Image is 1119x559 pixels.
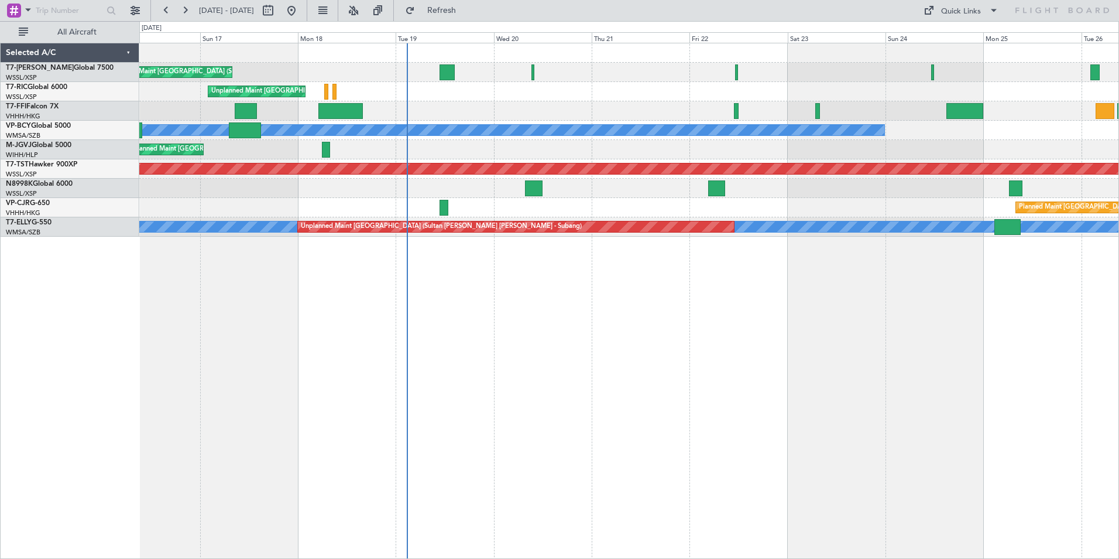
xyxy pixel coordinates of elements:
[6,64,74,71] span: T7-[PERSON_NAME]
[199,5,254,16] span: [DATE] - [DATE]
[6,151,38,159] a: WIHH/HLP
[6,122,31,129] span: VP-BCY
[941,6,981,18] div: Quick Links
[494,32,592,43] div: Wed 20
[417,6,466,15] span: Refresh
[6,200,50,207] a: VP-CJRG-650
[102,32,200,43] div: Sat 16
[6,170,37,179] a: WSSL/XSP
[6,112,40,121] a: VHHH/HKG
[6,161,29,168] span: T7-TST
[298,32,396,43] div: Mon 18
[6,84,28,91] span: T7-RIC
[6,84,67,91] a: T7-RICGlobal 6000
[30,28,123,36] span: All Aircraft
[592,32,689,43] div: Thu 21
[133,141,271,158] div: Planned Maint [GEOGRAPHIC_DATA] (Seletar)
[6,93,37,101] a: WSSL/XSP
[918,1,1004,20] button: Quick Links
[689,32,787,43] div: Fri 22
[788,32,885,43] div: Sat 23
[6,200,30,207] span: VP-CJR
[6,103,26,110] span: T7-FFI
[211,83,357,100] div: Unplanned Maint [GEOGRAPHIC_DATA] (Seletar)
[301,218,582,236] div: Unplanned Maint [GEOGRAPHIC_DATA] (Sultan [PERSON_NAME] [PERSON_NAME] - Subang)
[6,180,33,188] span: N8998K
[6,122,71,129] a: VP-BCYGlobal 5000
[6,142,71,149] a: M-JGVJGlobal 5000
[6,219,32,226] span: T7-ELLY
[6,103,59,110] a: T7-FFIFalcon 7X
[6,161,77,168] a: T7-TSTHawker 900XP
[113,63,250,81] div: Planned Maint [GEOGRAPHIC_DATA] (Seletar)
[142,23,162,33] div: [DATE]
[6,73,37,82] a: WSSL/XSP
[6,142,32,149] span: M-JGVJ
[983,32,1081,43] div: Mon 25
[200,32,298,43] div: Sun 17
[6,64,114,71] a: T7-[PERSON_NAME]Global 7500
[6,131,40,140] a: WMSA/SZB
[885,32,983,43] div: Sun 24
[6,228,40,237] a: WMSA/SZB
[6,189,37,198] a: WSSL/XSP
[6,209,40,217] a: VHHH/HKG
[400,1,470,20] button: Refresh
[36,2,103,19] input: Trip Number
[396,32,493,43] div: Tue 19
[13,23,127,42] button: All Aircraft
[6,219,52,226] a: T7-ELLYG-550
[6,180,73,188] a: N8998KGlobal 6000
